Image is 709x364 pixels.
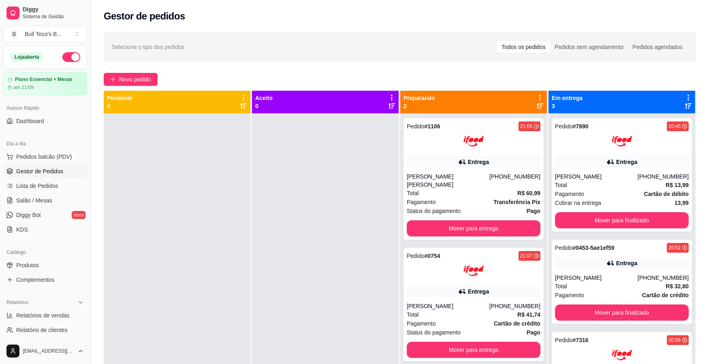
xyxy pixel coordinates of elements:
button: Mover para finalizado [555,304,689,321]
span: Relatórios de vendas [16,311,70,319]
strong: R$ 60,99 [517,190,540,196]
div: Bull Teco's B ... [25,30,62,38]
strong: # 1106 [425,123,440,130]
span: B [10,30,18,38]
strong: R$ 32,80 [666,283,689,289]
button: Select a team [3,26,87,42]
div: Loja aberta [10,53,44,62]
div: 20:52 [668,245,681,251]
img: ifood [463,131,484,151]
span: Pedido [555,245,573,251]
strong: # 0754 [425,253,440,259]
span: Pagamento [555,189,584,198]
article: até 21/09 [13,84,34,91]
span: Diggy [23,6,84,13]
span: Total [407,310,419,319]
a: Dashboard [3,115,87,128]
span: Pedido [555,123,573,130]
strong: Transferência Pix [493,199,540,205]
span: Status do pagamento [407,206,461,215]
p: Preparando [404,94,435,102]
div: Entrega [616,158,637,166]
div: 21:06 [520,123,532,130]
p: 2 [404,102,435,110]
span: Relatório de clientes [16,326,68,334]
a: KDS [3,223,87,236]
strong: # 0453-5ae1ef59 [573,245,615,251]
span: Pagamento [407,198,436,206]
span: Total [555,282,567,291]
img: ifood [612,131,632,151]
strong: # 7890 [573,123,589,130]
span: Novo pedido [119,75,151,84]
div: [PERSON_NAME] [407,302,489,310]
p: Em entrega [552,94,583,102]
div: 20:56 [668,337,681,343]
span: Produtos [16,261,39,269]
div: Entrega [468,158,489,166]
p: 0 [255,102,273,110]
a: Produtos [3,259,87,272]
strong: Cartão de crédito [642,292,689,298]
a: Relatórios de vendas [3,309,87,322]
div: [PHONE_NUMBER] [489,172,540,189]
button: Pedidos balcão (PDV) [3,150,87,163]
button: Mover para finalizado [555,212,689,228]
a: DiggySistema de Gestão [3,3,87,23]
div: [PERSON_NAME] [PERSON_NAME] [407,172,489,189]
span: Salão / Mesas [16,196,52,204]
a: Complementos [3,273,87,286]
strong: Cartão de crédito [494,320,540,327]
article: Plano Essencial + Mesas [15,77,73,83]
p: 0 [107,102,132,110]
span: plus [110,77,116,82]
button: Alterar Status [62,52,80,62]
p: 3 [552,102,583,110]
span: Pedido [407,253,425,259]
button: Mover para entrega [407,220,540,236]
span: Selecione o tipo dos pedidos [112,43,184,51]
button: [EMAIL_ADDRESS][DOMAIN_NAME] [3,341,87,361]
span: Pedido [555,337,573,343]
strong: Pago [527,329,540,336]
strong: Pago [527,208,540,214]
div: [PERSON_NAME] [555,274,638,282]
p: Pendente [107,94,132,102]
span: Complementos [16,276,54,284]
div: Pedidos agendados [628,41,687,53]
div: Pedidos sem agendamento [550,41,628,53]
span: Total [407,189,419,198]
img: ifood [463,261,484,281]
span: Pagamento [407,319,436,328]
strong: R$ 13,99 [666,182,689,188]
a: Relatório de clientes [3,324,87,336]
strong: # 7316 [573,337,589,343]
span: Cobrar na entrega [555,198,601,207]
button: Novo pedido [104,73,158,86]
strong: R$ 41,74 [517,311,540,318]
span: KDS [16,226,28,234]
span: Pedidos balcão (PDV) [16,153,72,161]
span: Gestor de Pedidos [16,167,63,175]
div: Dia a dia [3,137,87,150]
span: Sistema de Gestão [23,13,84,20]
button: Mover para entrega [407,342,540,358]
span: Lista de Pedidos [16,182,58,190]
div: [PHONE_NUMBER] [638,172,689,181]
div: 21:07 [520,253,532,259]
a: Diggy Botnovo [3,209,87,221]
span: [EMAIL_ADDRESS][DOMAIN_NAME] [23,348,74,354]
span: Total [555,181,567,189]
span: Pedido [407,123,425,130]
div: [PERSON_NAME] [555,172,638,181]
p: Aceito [255,94,273,102]
span: Relatórios [6,299,28,306]
strong: 13,99 [675,200,689,206]
div: Entrega [468,287,489,296]
h2: Gestor de pedidos [104,10,185,23]
a: Salão / Mesas [3,194,87,207]
div: [PHONE_NUMBER] [489,302,540,310]
div: Todos os pedidos [497,41,550,53]
div: Catálogo [3,246,87,259]
span: Status do pagamento [407,328,461,337]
